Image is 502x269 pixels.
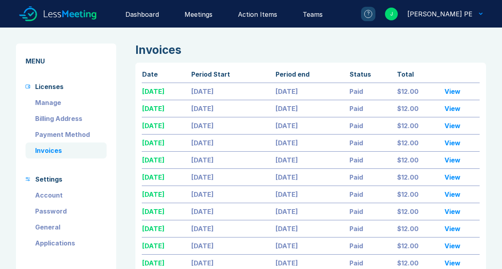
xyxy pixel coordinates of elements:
[26,203,107,219] a: Password
[276,135,349,151] div: [DATE]
[142,152,190,168] div: [DATE]
[444,170,460,184] a: View
[349,118,396,134] div: paid
[385,8,398,20] div: J
[276,238,349,254] div: [DATE]
[397,135,444,151] div: $12.00
[191,135,274,151] div: [DATE]
[276,221,349,237] div: [DATE]
[142,118,190,134] div: [DATE]
[397,83,444,99] div: $12.00
[397,238,444,254] div: $12.00
[276,83,349,99] div: [DATE]
[142,101,190,117] div: [DATE]
[191,101,274,117] div: [DATE]
[26,56,107,66] div: MENU
[142,83,190,99] div: [DATE]
[276,204,349,220] div: [DATE]
[397,152,444,168] div: $12.00
[397,101,444,117] div: $12.00
[26,111,107,127] a: Billing Address
[444,84,460,99] a: View
[142,135,190,151] div: [DATE]
[135,44,486,56] div: Invoices
[407,9,472,19] div: Jorge E. Corzo PE
[276,69,349,82] div: Period end
[349,83,396,99] div: paid
[142,186,190,202] div: [DATE]
[142,221,190,237] div: [DATE]
[276,101,349,117] div: [DATE]
[349,221,396,237] div: paid
[397,169,444,185] div: $12.00
[191,118,274,134] div: [DATE]
[191,169,274,185] div: [DATE]
[191,83,274,99] div: [DATE]
[397,118,444,134] div: $12.00
[351,7,375,21] a: ?
[444,222,460,236] a: View
[276,169,349,185] div: [DATE]
[444,119,460,133] a: View
[142,238,190,254] div: [DATE]
[397,186,444,202] div: $12.00
[349,135,396,151] div: paid
[349,186,396,202] div: paid
[349,238,396,254] div: paid
[349,101,396,117] div: paid
[191,204,274,220] div: [DATE]
[191,69,274,82] div: Period Start
[349,169,396,185] div: paid
[364,10,372,18] div: ?
[444,187,460,202] a: View
[444,153,460,167] a: View
[349,152,396,168] div: paid
[191,186,274,202] div: [DATE]
[444,101,460,116] a: View
[191,238,274,254] div: [DATE]
[35,82,63,91] div: Licenses
[444,239,460,253] a: View
[26,95,107,111] a: Manage
[397,204,444,220] div: $12.00
[26,85,30,89] img: wallet-primary.svg
[26,127,107,142] a: Payment Method
[349,69,396,82] div: Status
[191,221,274,237] div: [DATE]
[26,219,107,235] a: General
[26,177,30,181] img: settings-primary.svg
[26,235,107,251] a: Applications
[142,169,190,185] div: [DATE]
[26,187,107,203] a: Account
[191,152,274,168] div: [DATE]
[142,69,190,82] div: Date
[276,186,349,202] div: [DATE]
[349,204,396,220] div: paid
[397,69,444,82] div: Total
[276,118,349,134] div: [DATE]
[142,204,190,220] div: [DATE]
[444,136,460,150] a: View
[35,174,62,184] div: Settings
[26,142,107,158] a: Invoices
[276,152,349,168] div: [DATE]
[444,204,460,219] a: View
[397,221,444,237] div: $12.00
